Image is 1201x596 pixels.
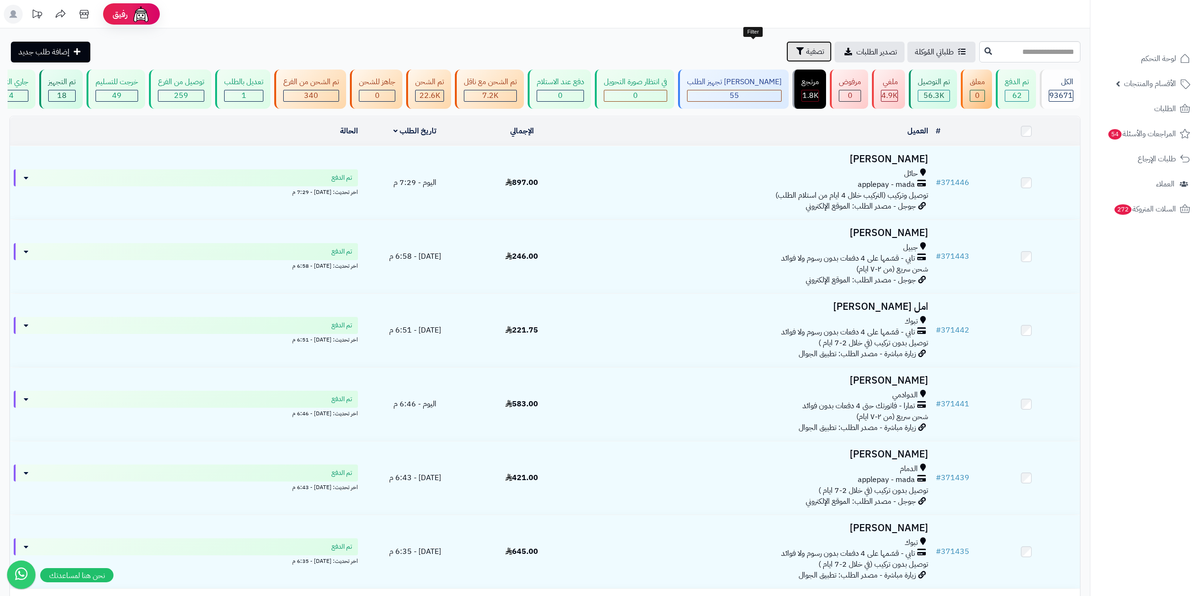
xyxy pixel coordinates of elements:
[839,90,861,101] div: 0
[14,555,358,565] div: اخر تحديث: [DATE] - 6:35 م
[389,251,441,262] span: [DATE] - 6:58 م
[936,398,969,410] a: #371441
[1141,52,1176,65] span: لوحة التحكم
[225,90,263,101] div: 1
[936,324,969,336] a: #371442
[453,70,526,109] a: تم الشحن مع ناقل 7.2K
[359,77,395,88] div: جاهز للشحن
[57,90,67,101] span: 18
[11,42,90,62] a: إضافة طلب جديد
[856,263,928,275] span: شحن سريع (من ٢-٧ ايام)
[174,90,188,101] span: 259
[781,548,915,559] span: تابي - قسّمها على 4 دفعات بدون رسوم ولا فوائد
[1005,90,1028,101] div: 62
[1114,204,1131,215] span: 272
[348,70,404,109] a: جاهز للشحن 0
[331,247,352,256] span: تم الدفع
[918,77,950,88] div: تم التوصيل
[905,537,918,548] span: تبوك
[905,316,918,327] span: تبوك
[633,90,638,101] span: 0
[482,90,498,101] span: 7.2K
[505,324,538,336] span: 221.75
[936,546,941,557] span: #
[579,228,928,238] h3: [PERSON_NAME]
[802,90,818,101] span: 1.8K
[1038,70,1082,109] a: الكل93671
[579,154,928,165] h3: [PERSON_NAME]
[835,42,905,62] a: تصدير الطلبات
[818,337,928,349] span: توصيل بدون تركيب (في خلال 2-7 ايام )
[881,90,897,101] div: 4945
[464,77,517,88] div: تم الشحن مع ناقل
[537,90,583,101] div: 0
[415,77,444,88] div: تم الشحن
[802,401,915,412] span: تمارا - فاتورتك حتى 4 دفعات بدون فوائد
[743,27,762,37] div: Filter
[907,70,959,109] a: تم التوصيل 56.3K
[9,90,14,101] span: 4
[147,70,213,109] a: توصيل من الفرع 259
[389,546,441,557] span: [DATE] - 6:35 م
[881,77,898,88] div: ملغي
[1012,90,1022,101] span: 62
[676,70,791,109] a: [PERSON_NAME] تجهيز الطلب 55
[604,90,667,101] div: 0
[131,5,150,24] img: ai-face.png
[505,251,538,262] span: 246.00
[419,90,440,101] span: 22.6K
[416,90,444,101] div: 22604
[393,177,436,188] span: اليوم - 7:29 م
[936,125,940,137] a: #
[1049,90,1073,101] span: 93671
[818,485,928,496] span: توصيل بدون تركيب (في خلال 2-7 ايام )
[505,398,538,410] span: 583.00
[331,394,352,404] span: تم الدفع
[213,70,272,109] a: تعديل بالطلب 1
[579,523,928,534] h3: [PERSON_NAME]
[1096,198,1195,220] a: السلات المتروكة272
[856,46,897,58] span: تصدير الطلبات
[1156,177,1175,191] span: العملاء
[806,46,824,57] span: تصفية
[283,77,339,88] div: تم الشحن من الفرع
[786,41,832,62] button: تصفية
[1096,97,1195,120] a: الطلبات
[389,472,441,483] span: [DATE] - 6:43 م
[359,90,395,101] div: 0
[242,90,246,101] span: 1
[975,90,980,101] span: 0
[1137,26,1192,46] img: logo-2.png
[85,70,147,109] a: خرجت للتسليم 49
[331,468,352,478] span: تم الدفع
[970,77,985,88] div: معلق
[389,324,441,336] span: [DATE] - 6:51 م
[593,70,676,109] a: في انتظار صورة التحويل 0
[1138,152,1176,166] span: طلبات الإرجاع
[959,70,994,109] a: معلق 0
[1096,123,1195,145] a: المراجعات والأسئلة54
[881,90,897,101] span: 4.9K
[1107,127,1176,140] span: المراجعات والأسئلة
[25,5,49,26] a: تحديثات المنصة
[936,472,941,483] span: #
[1049,77,1073,88] div: الكل
[907,42,975,62] a: طلباتي المُوكلة
[464,90,516,101] div: 7223
[1108,129,1122,140] span: 54
[340,125,358,137] a: الحالة
[1096,173,1195,195] a: العملاء
[970,90,984,101] div: 0
[96,90,138,101] div: 49
[14,260,358,270] div: اخر تحديث: [DATE] - 6:58 م
[806,201,916,212] span: جوجل - مصدر الطلب: الموقع الإلكتروني
[687,77,782,88] div: [PERSON_NAME] تجهيز الطلب
[915,46,954,58] span: طلباتي المُوكلة
[688,90,781,101] div: 55
[1114,202,1176,216] span: السلات المتروكة
[14,186,358,196] div: اخر تحديث: [DATE] - 7:29 م
[918,90,949,101] div: 56317
[802,90,818,101] div: 1794
[1096,47,1195,70] a: لوحة التحكم
[730,90,739,101] span: 55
